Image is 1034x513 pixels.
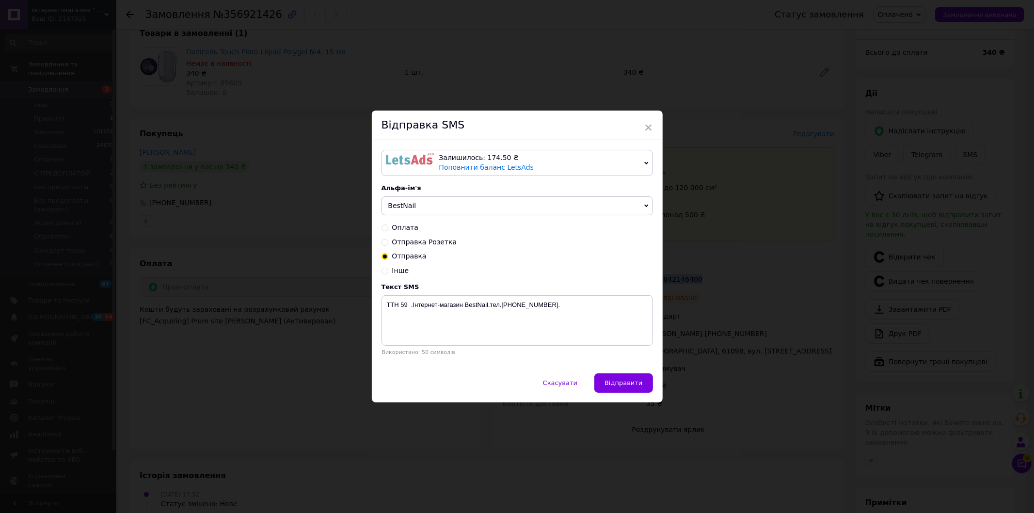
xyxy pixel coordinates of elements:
[382,349,653,355] div: Використано: 50 символів
[392,238,457,246] span: Отправка Розетка
[439,163,534,171] a: Поповнити баланс LetsAds
[543,379,577,386] span: Скасувати
[372,111,663,140] div: Відправка SMS
[439,153,640,163] div: Залишилось: 174.50 ₴
[382,184,421,192] span: Альфа-ім'я
[644,119,653,136] span: ×
[533,373,588,393] button: Скасувати
[382,295,653,346] textarea: ТТН 59 .Інтернет-магазин BestNail.тел.[PHONE_NUMBER].
[392,224,418,231] span: Оплата
[388,202,416,209] span: BestNail
[382,283,653,290] div: Текст SMS
[604,379,642,386] span: Відправити
[392,267,409,274] span: Інше
[594,373,652,393] button: Відправити
[392,252,427,260] span: Отправка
